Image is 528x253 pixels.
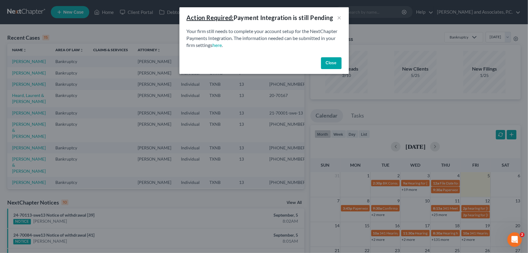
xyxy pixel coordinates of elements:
[321,57,342,69] button: Close
[187,14,234,21] u: Action Required:
[213,42,222,48] a: here
[520,232,525,237] span: 2
[507,232,522,247] iframe: Intercom live chat
[187,13,333,22] div: Payment Integration is still Pending
[187,28,342,49] p: Your firm still needs to complete your account setup for the NextChapter Payments Integration. Th...
[337,14,342,21] button: ×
